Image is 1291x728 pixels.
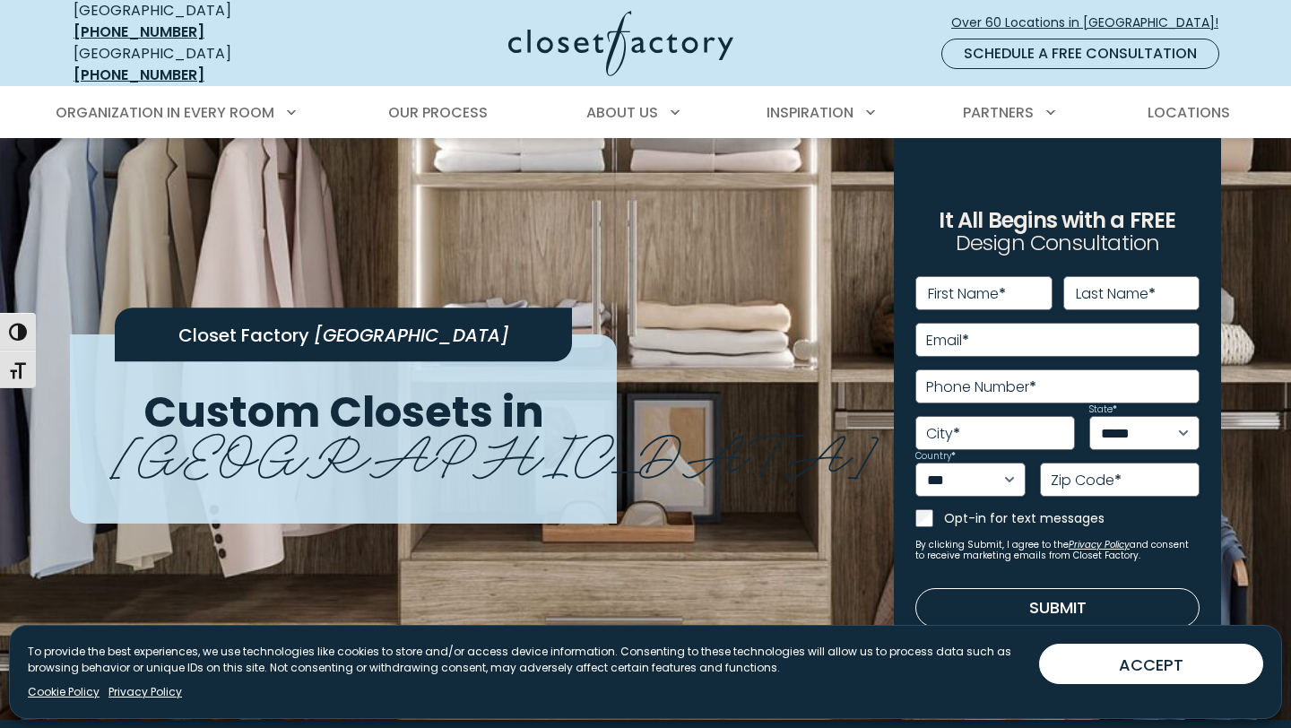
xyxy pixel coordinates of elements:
[28,684,100,700] a: Cookie Policy
[926,380,1036,394] label: Phone Number
[314,323,509,348] span: [GEOGRAPHIC_DATA]
[1069,538,1130,551] a: Privacy Policy
[928,287,1006,301] label: First Name
[74,22,204,42] a: [PHONE_NUMBER]
[950,7,1234,39] a: Over 60 Locations in [GEOGRAPHIC_DATA]!
[915,540,1200,561] small: By clicking Submit, I agree to the and consent to receive marketing emails from Closet Factory.
[944,509,1200,527] label: Opt-in for text messages
[28,644,1025,676] p: To provide the best experiences, we use technologies like cookies to store and/or access device i...
[1051,473,1122,488] label: Zip Code
[951,13,1233,32] span: Over 60 Locations in [GEOGRAPHIC_DATA]!
[767,102,853,123] span: Inspiration
[143,382,544,442] span: Custom Closets in
[508,11,733,76] img: Closet Factory Logo
[108,684,182,700] a: Privacy Policy
[586,102,658,123] span: About Us
[956,229,1160,258] span: Design Consultation
[926,427,960,441] label: City
[388,102,488,123] span: Our Process
[1039,644,1263,684] button: ACCEPT
[939,205,1175,235] span: It All Begins with a FREE
[178,323,309,348] span: Closet Factory
[915,588,1200,628] button: Submit
[111,409,878,490] span: [GEOGRAPHIC_DATA]
[1076,287,1156,301] label: Last Name
[43,88,1248,138] nav: Primary Menu
[915,452,956,461] label: Country
[1089,405,1117,414] label: State
[963,102,1034,123] span: Partners
[74,43,334,86] div: [GEOGRAPHIC_DATA]
[56,102,274,123] span: Organization in Every Room
[74,65,204,85] a: [PHONE_NUMBER]
[926,334,969,348] label: Email
[1148,102,1230,123] span: Locations
[941,39,1219,69] a: Schedule a Free Consultation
